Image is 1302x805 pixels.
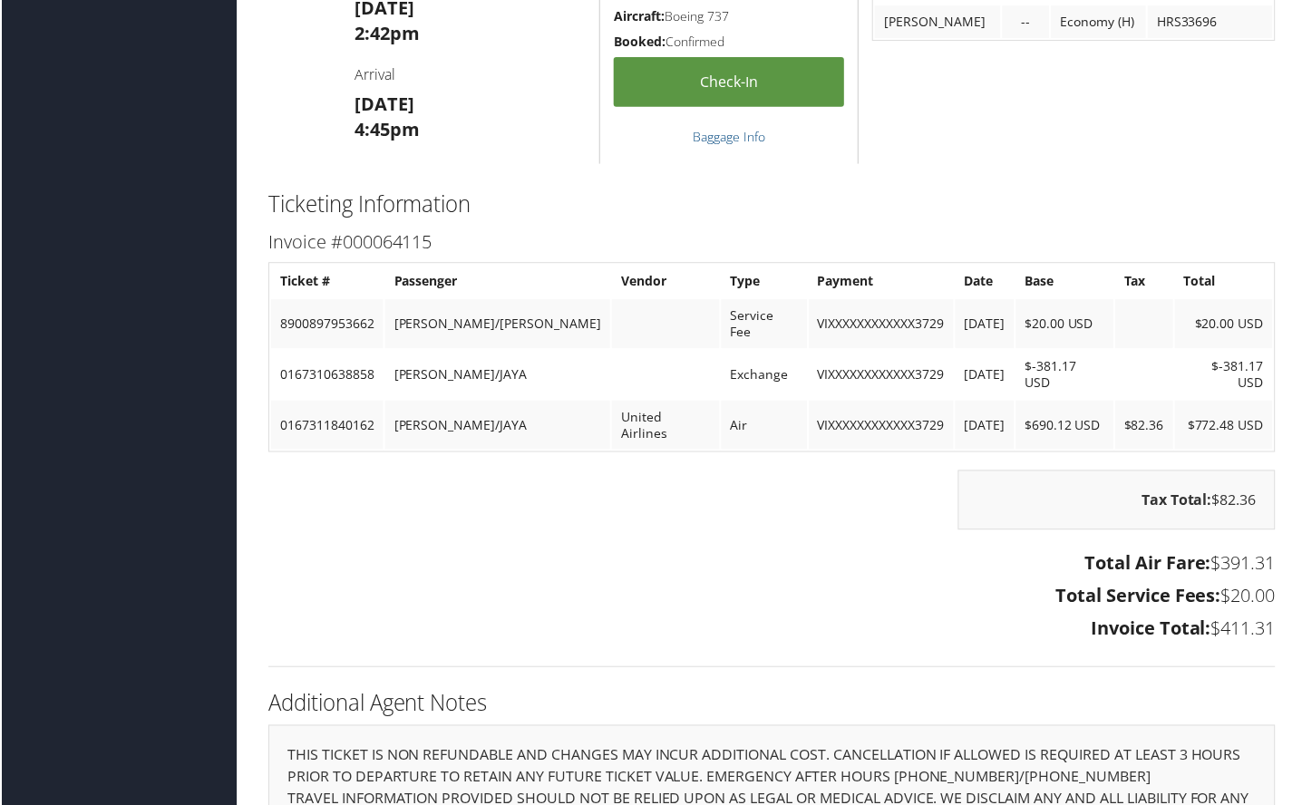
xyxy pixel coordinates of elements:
[876,5,1002,38] td: [PERSON_NAME]
[1177,266,1275,298] th: Total
[810,300,955,349] td: VIXXXXXXXXXXXX3729
[267,552,1278,577] h3: $391.31
[694,128,766,145] a: Baggage Info
[957,351,1015,400] td: [DATE]
[267,689,1278,720] h2: Additional Agent Notes
[384,351,610,400] td: [PERSON_NAME]/JAYA
[267,617,1278,643] h3: $411.31
[384,402,610,451] td: [PERSON_NAME]/JAYA
[1017,402,1115,451] td: $690.12 USD
[384,300,610,349] td: [PERSON_NAME]/[PERSON_NAME]
[612,266,720,298] th: Vendor
[270,300,383,349] td: 8900897953662
[722,351,808,400] td: Exchange
[270,351,383,400] td: 0167310638858
[1057,585,1223,609] strong: Total Service Fees:
[1013,14,1042,30] div: --
[1093,617,1213,642] strong: Invoice Total:
[267,585,1278,610] h3: $20.00
[267,189,1278,220] h2: Ticketing Information
[722,300,808,349] td: Service Fee
[614,7,665,24] strong: Aircraft:
[1086,552,1213,577] strong: Total Air Fare:
[722,402,808,451] td: Air
[270,402,383,451] td: 0167311840162
[354,117,419,141] strong: 4:45pm
[722,266,808,298] th: Type
[354,92,413,116] strong: [DATE]
[1177,351,1275,400] td: $-381.17 USD
[354,64,586,84] h4: Arrival
[810,266,955,298] th: Payment
[959,471,1278,531] div: $82.36
[1017,266,1115,298] th: Base
[1177,300,1275,349] td: $20.00 USD
[1117,402,1175,451] td: $82.36
[1150,5,1275,38] td: HRS33696
[614,33,666,50] strong: Booked:
[1117,266,1175,298] th: Tax
[957,266,1015,298] th: Date
[957,300,1015,349] td: [DATE]
[810,351,955,400] td: VIXXXXXXXXXXXX3729
[354,21,419,45] strong: 2:42pm
[1177,402,1275,451] td: $772.48 USD
[614,33,845,51] h5: Confirmed
[614,7,845,25] h5: Boeing 737
[612,402,720,451] td: United Airlines
[1017,351,1115,400] td: $-381.17 USD
[614,57,845,107] a: Check-in
[1053,5,1148,38] td: Economy (H)
[810,402,955,451] td: VIXXXXXXXXXXXX3729
[270,266,383,298] th: Ticket #
[384,266,610,298] th: Passenger
[1143,491,1214,511] strong: Tax Total:
[957,402,1015,451] td: [DATE]
[267,230,1278,256] h3: Invoice #000064115
[1017,300,1115,349] td: $20.00 USD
